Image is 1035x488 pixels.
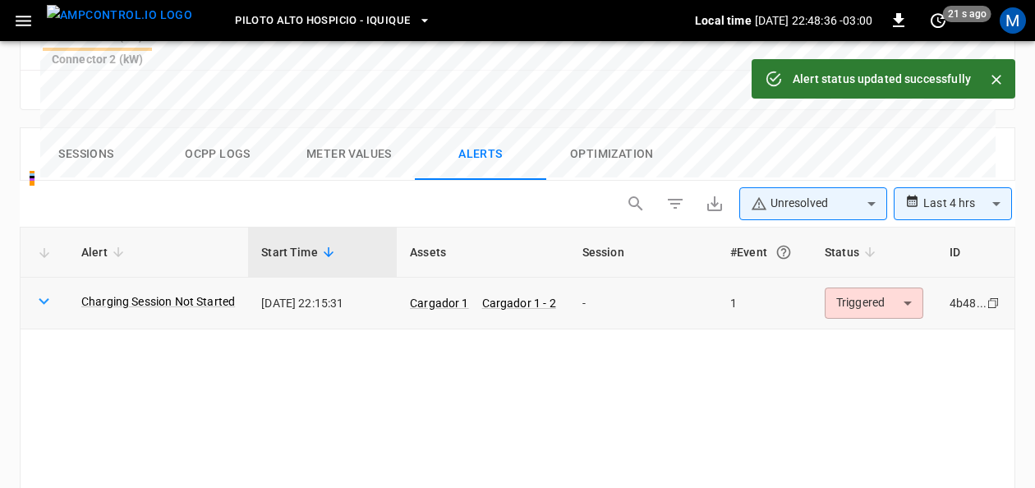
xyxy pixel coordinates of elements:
[152,128,283,181] button: Ocpp logs
[793,64,971,94] div: Alert status updated successfully
[936,228,1014,278] th: ID
[415,128,546,181] button: Alerts
[283,128,415,181] button: Meter Values
[925,7,951,34] button: set refresh interval
[984,67,1009,92] button: Close
[769,237,798,267] button: An event is a single occurrence of an issue. An alert groups related events for the same asset, m...
[730,237,798,267] div: #Event
[1000,7,1026,34] div: profile-icon
[235,12,410,30] span: Piloto Alto Hospicio - Iquique
[825,242,881,262] span: Status
[228,5,438,37] button: Piloto Alto Hospicio - Iquique
[986,294,1002,312] div: copy
[755,12,872,29] p: [DATE] 22:48:36 -03:00
[81,242,129,262] span: Alert
[21,128,152,181] button: Sessions
[923,188,1012,219] div: Last 4 hrs
[569,228,717,278] th: Session
[47,5,192,25] img: ampcontrol.io logo
[261,242,339,262] span: Start Time
[825,288,923,319] div: Triggered
[695,12,752,29] p: Local time
[546,128,678,181] button: Optimization
[751,195,861,212] div: Unresolved
[397,228,569,278] th: Assets
[943,6,991,22] span: 21 s ago
[950,295,987,311] div: 4b48...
